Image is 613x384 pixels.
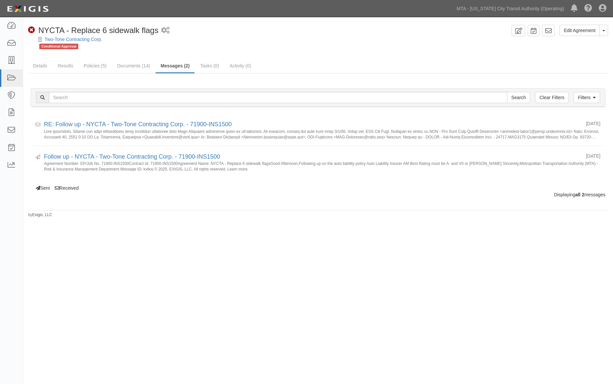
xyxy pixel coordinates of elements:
[26,114,610,191] div: Sent Received
[44,120,581,129] div: RE: Follow up - NYCTA - Two-Tone Contracting Corp. - 71900-INS1500
[44,121,232,128] a: RE: Follow up - NYCTA - Two-Tone Contracting Corp. - 71900-INS1500
[39,44,78,49] span: Conditional Approval
[507,92,530,103] input: Search
[28,59,52,72] a: Details
[28,27,35,34] i: Non-Compliant
[195,59,224,72] a: Tasks (0)
[575,192,584,197] b: all 2
[28,212,52,218] small: by
[535,92,568,103] a: Clear Filters
[584,5,592,13] i: Help Center - Complianz
[453,2,567,15] a: MTA - [US_STATE] City Transit Authority (Operating)
[586,153,600,159] div: [DATE]
[44,153,220,160] a: Follow up - NYCTA - Two-Tone Contracting Corp. - 71900-INS1500
[36,155,40,160] i: Sent
[36,123,40,127] i: Received
[559,25,600,36] a: Edit Agreement
[32,212,52,217] a: Exigis, LLC
[5,3,51,15] img: logo-5460c22ac91f19d4615b14bd174203de0afe785f0fc80cf4dbbc73dc1793850b.png
[225,59,256,72] a: Activity (0)
[44,153,581,161] div: Follow up - NYCTA - Two-Tone Contracting Corp. - 71900-INS1500
[49,92,507,103] input: Search
[161,27,170,34] i: 1 scheduled workflow
[44,161,600,171] small: Agreement Number: EP/Job No. 71900-INS1500Contract Id: 71900-INS1500Agreement Name: NYCTA - Repla...
[574,92,600,103] a: Filters
[38,26,159,35] span: NYCTA - Replace 6 sidewalk flags
[156,59,195,73] a: Messages (2)
[44,129,600,139] small: Lore ipsumdolo, Sitame con adipi elitseddoeiu temp Incididun utlaboree dolo Magn Aliquaeni admini...
[79,59,111,72] a: Policies (5)
[112,59,155,72] a: Documents (14)
[45,37,102,42] a: Two-Tone Contracting Corp.
[53,59,78,72] a: Results
[28,25,159,36] div: NYCTA - Replace 6 sidewalk flags
[586,120,600,127] div: [DATE]
[26,191,610,198] div: Displaying messages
